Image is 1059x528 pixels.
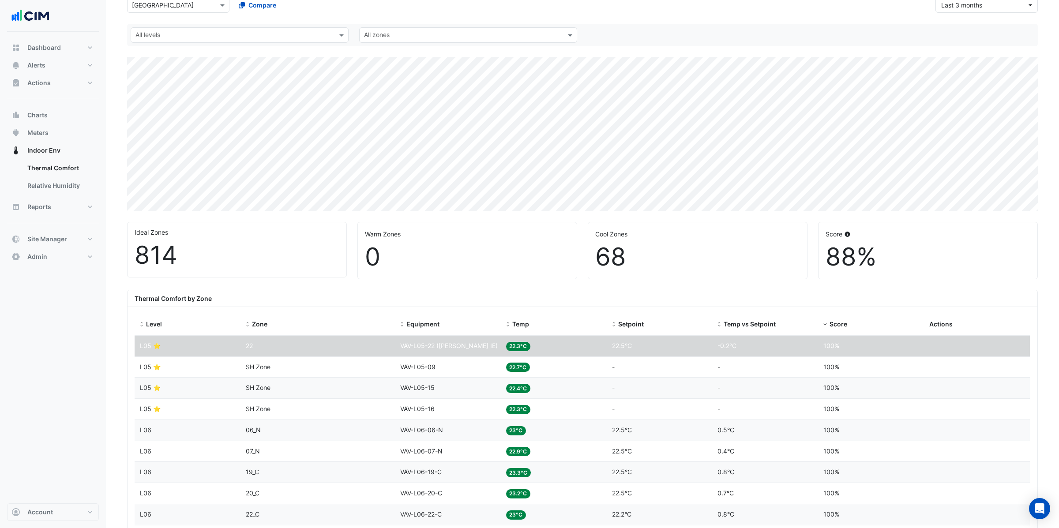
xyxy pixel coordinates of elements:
[11,202,20,211] app-icon: Reports
[400,342,498,349] span: VAV-L05-22 (NABERS IE)
[823,426,839,434] span: 100%
[506,342,531,351] span: 22.3°C
[717,447,734,455] span: 0.4°C
[512,320,529,328] span: Temp
[717,489,734,497] span: 0.7°C
[400,468,442,476] span: VAV-L06-19-C
[27,43,61,52] span: Dashboard
[823,510,839,518] span: 100%
[826,242,1030,272] div: 88%
[830,320,847,328] span: Score
[140,426,151,434] span: L06
[506,468,531,477] span: 23.3°C
[612,489,632,497] span: 22.5°C
[506,447,531,456] span: 22.9°C
[506,384,531,393] span: 22.4°C
[823,489,839,497] span: 100%
[11,61,20,70] app-icon: Alerts
[717,384,720,391] span: -
[506,510,526,520] span: 23°C
[7,124,99,142] button: Meters
[400,489,442,497] span: VAV-L06-20-C
[7,106,99,124] button: Charts
[11,43,20,52] app-icon: Dashboard
[612,468,632,476] span: 22.5°C
[246,342,253,349] span: 22
[7,159,99,198] div: Indoor Env
[400,510,442,518] span: VAV-L06-22-C
[248,0,276,10] span: Compare
[717,468,734,476] span: 0.8°C
[11,128,20,137] app-icon: Meters
[27,508,53,517] span: Account
[27,146,60,155] span: Indoor Env
[140,510,151,518] span: L06
[140,405,161,412] span: L05 ⭐
[400,426,443,434] span: VAV-L06-06-N
[717,405,720,412] span: -
[7,198,99,216] button: Reports
[146,320,162,328] span: Level
[717,363,720,371] span: -
[7,56,99,74] button: Alerts
[11,235,20,243] app-icon: Site Manager
[506,426,526,435] span: 23°C
[400,405,435,412] span: VAV-L05-16
[27,79,51,87] span: Actions
[826,229,1030,239] div: Score
[612,510,631,518] span: 22.2°C
[612,384,615,391] span: -
[363,30,390,41] div: All zones
[20,177,99,195] a: Relative Humidity
[20,159,99,177] a: Thermal Comfort
[11,7,50,25] img: Company Logo
[27,128,49,137] span: Meters
[506,405,531,414] span: 22.3°C
[7,230,99,248] button: Site Manager
[246,510,259,518] span: 22_C
[27,61,45,70] span: Alerts
[365,242,570,272] div: 0
[823,342,839,349] span: 100%
[506,363,530,372] span: 22.7°C
[27,202,51,211] span: Reports
[612,342,632,349] span: 22.5°C
[618,320,644,328] span: Setpoint
[400,384,435,391] span: VAV-L05-15
[7,39,99,56] button: Dashboard
[11,252,20,261] app-icon: Admin
[595,242,800,272] div: 68
[612,447,632,455] span: 22.5°C
[27,235,67,243] span: Site Manager
[140,489,151,497] span: L06
[252,320,267,328] span: Zone
[140,447,151,455] span: L06
[246,384,270,391] span: SH Zone
[612,426,632,434] span: 22.5°C
[7,142,99,159] button: Indoor Env
[400,363,436,371] span: VAV-L05-09
[140,468,151,476] span: L06
[140,342,161,349] span: L05 ⭐
[140,384,161,391] span: L05 ⭐
[941,1,982,9] span: 01 Jun 25 - 31 Aug 25
[135,240,339,270] div: 814
[135,228,339,237] div: Ideal Zones
[406,320,439,328] span: Equipment
[7,248,99,266] button: Admin
[7,503,99,521] button: Account
[246,468,259,476] span: 19_C
[135,295,212,302] b: Thermal Comfort by Zone
[506,489,531,498] span: 23.2°C
[140,363,161,371] span: L05 ⭐
[7,74,99,92] button: Actions
[595,229,800,239] div: Cool Zones
[717,510,734,518] span: 0.8°C
[246,405,270,412] span: SH Zone
[11,79,20,87] app-icon: Actions
[11,111,20,120] app-icon: Charts
[929,320,953,328] span: Actions
[717,426,734,434] span: 0.5°C
[400,447,443,455] span: VAV-L06-07-N
[612,363,615,371] span: -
